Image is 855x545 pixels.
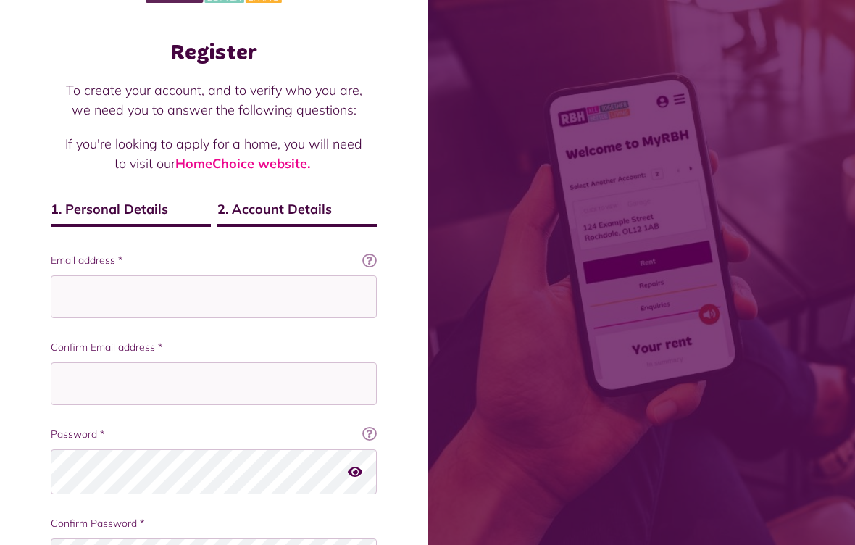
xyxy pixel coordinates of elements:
[51,427,377,442] label: Password *
[65,80,362,120] p: To create your account, and to verify who you are, we need you to answer the following questions:
[175,155,310,172] a: HomeChoice website.
[65,134,362,173] p: If you're looking to apply for a home, you will need to visit our
[51,516,377,531] label: Confirm Password *
[51,199,211,227] span: 1. Personal Details
[51,253,377,268] label: Email address *
[217,199,378,227] span: 2. Account Details
[51,340,377,355] label: Confirm Email address *
[51,40,377,66] h1: Register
